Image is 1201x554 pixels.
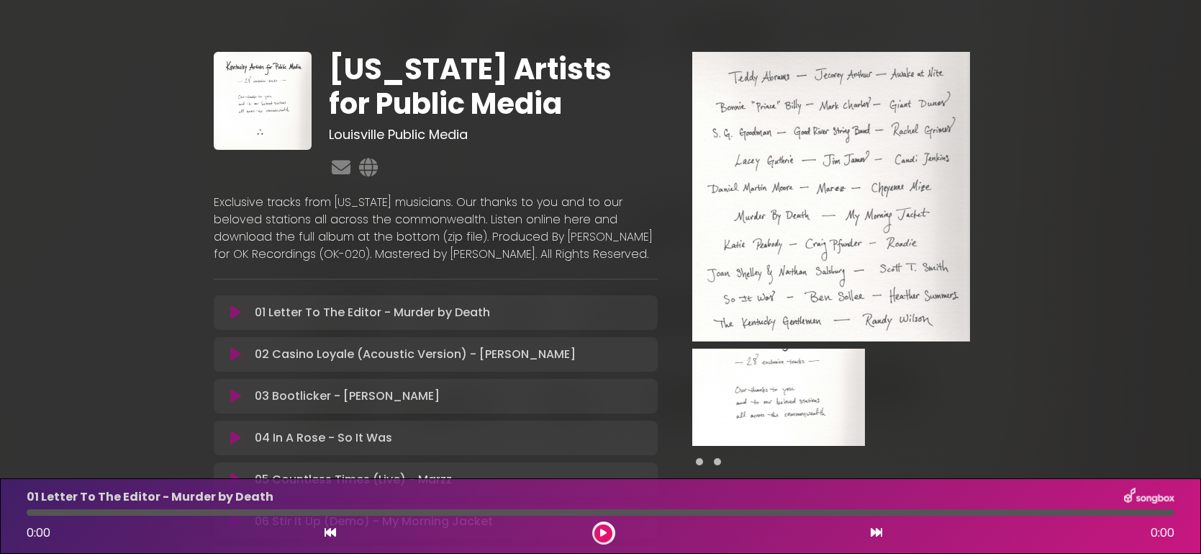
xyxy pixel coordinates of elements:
[255,388,440,405] p: 03 Bootlicker - [PERSON_NAME]
[692,349,865,446] img: VTNrOFRoSLGAMNB5FI85
[27,488,273,506] p: 01 Letter To The Editor - Murder by Death
[255,471,452,488] p: 05 Countless Times (Live) - Marzz
[1124,488,1174,506] img: songbox-logo-white.png
[255,304,490,321] p: 01 Letter To The Editor - Murder by Death
[255,346,576,363] p: 02 Casino Loyale (Acoustic Version) - [PERSON_NAME]
[27,524,50,541] span: 0:00
[329,127,658,143] h3: Louisville Public Media
[692,52,970,341] img: Main Media
[214,194,658,263] p: Exclusive tracks from [US_STATE] musicians. Our thanks to you and to our beloved stations all acr...
[1151,524,1174,542] span: 0:00
[329,52,658,121] h1: [US_STATE] Artists for Public Media
[214,52,312,150] img: c1WsRbwhTdCAEPY19PzT
[255,429,392,447] p: 04 In A Rose - So It Was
